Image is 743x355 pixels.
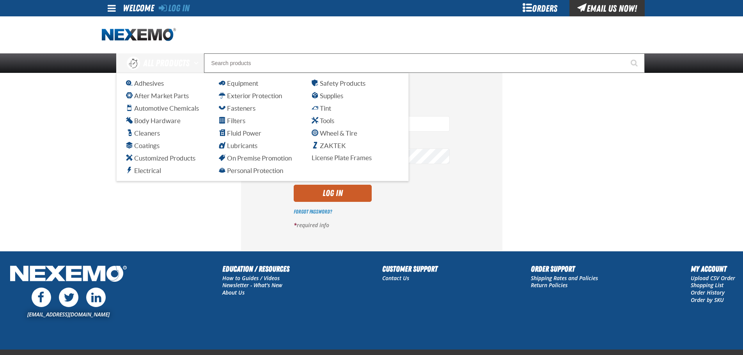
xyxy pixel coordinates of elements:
span: Safety Products [312,79,365,87]
span: Wheel & Tire [312,129,357,137]
span: ZAKTEK [312,142,346,149]
span: All Products [143,56,190,70]
span: Supplies [312,92,343,99]
a: Forgot Password? [294,208,332,215]
h2: Customer Support [382,263,438,275]
a: Log In [159,3,190,14]
span: Filters [219,117,245,124]
span: Customized Products [126,154,195,162]
a: How to Guides / Videos [222,274,280,282]
span: Fluid Power [219,129,261,137]
span: Equipment [219,79,258,87]
span: Tint [312,104,331,112]
a: About Us [222,289,245,296]
a: Shopping List [691,281,723,289]
span: Automotive Chemicals [126,104,199,112]
h2: My Account [691,263,735,275]
span: Body Hardware [126,117,181,124]
a: Upload CSV Order [691,274,735,282]
span: On Premise Promotion [219,154,292,162]
a: Newsletter - What's New [222,281,282,289]
span: License Plate Frames [312,154,372,161]
span: Electrical [126,167,161,174]
a: Contact Us [382,274,409,282]
span: Lubricants [219,142,257,149]
a: Shipping Rates and Policies [531,274,598,282]
h2: Order Support [531,263,598,275]
span: Personal Protection [219,167,283,174]
p: required info [294,222,450,229]
h2: Education / Resources [222,263,289,275]
a: Return Policies [531,281,567,289]
span: Tools [312,117,334,124]
span: Adhesives [126,79,164,87]
img: Nexemo Logo [8,263,129,286]
a: Home [102,28,176,42]
a: [EMAIL_ADDRESS][DOMAIN_NAME] [27,311,110,318]
span: After Market Parts [126,92,189,99]
span: Coatings [126,142,160,149]
button: Open All Products pages [191,53,204,73]
span: Cleaners [126,129,160,137]
span: Fasteners [219,104,255,112]
a: Order History [691,289,725,296]
a: Order by SKU [691,296,724,304]
span: Exterior Protection [219,92,282,99]
input: Search [204,53,645,73]
img: Nexemo logo [102,28,176,42]
button: Log In [294,185,372,202]
button: Start Searching [625,53,645,73]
